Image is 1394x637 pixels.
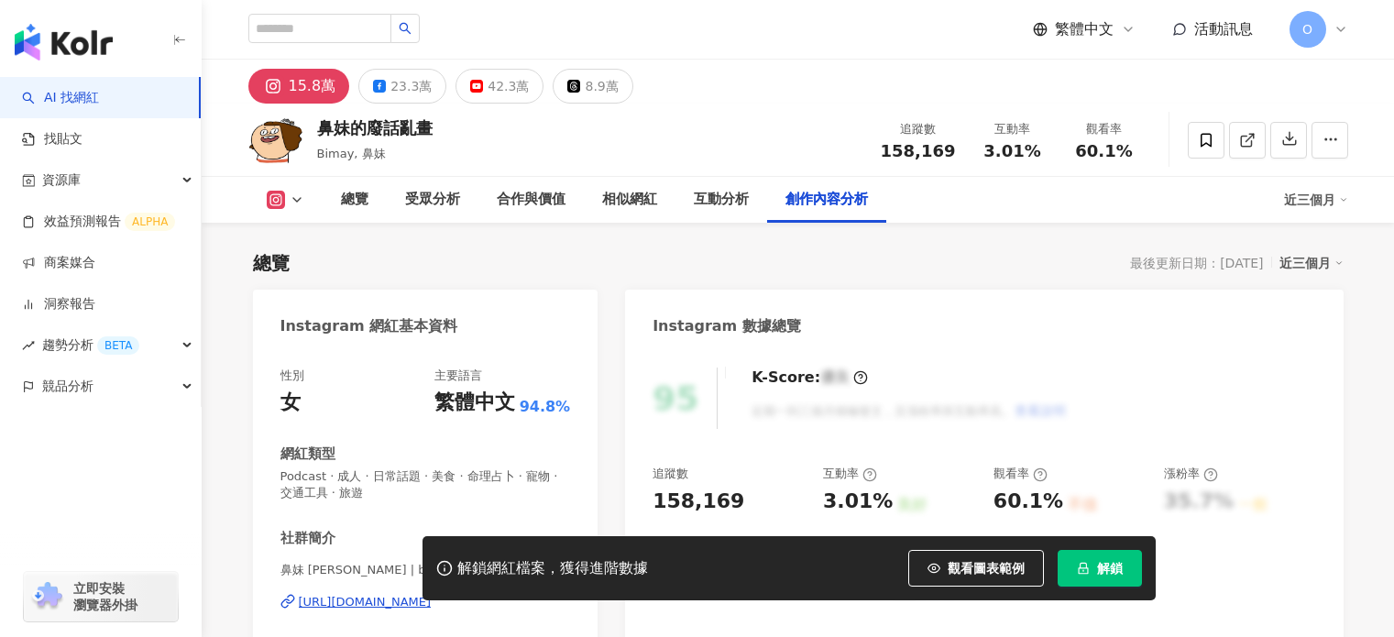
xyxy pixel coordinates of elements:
span: 3.01% [983,142,1040,160]
div: 主要語言 [434,368,482,384]
div: 最後更新日期：[DATE] [1130,256,1263,270]
div: 女 [280,389,301,417]
span: 觀看圖表範例 [948,561,1025,576]
span: 資源庫 [42,159,81,201]
div: 相似網紅 [602,189,657,211]
span: 158,169 [881,141,956,160]
div: [URL][DOMAIN_NAME] [299,594,432,610]
div: 追蹤數 [653,466,688,482]
div: 鼻妹的廢話亂畫 [317,116,433,139]
div: 近三個月 [1284,185,1348,214]
div: 追蹤數 [881,120,956,138]
div: 15.8萬 [289,73,336,99]
span: 解鎖 [1097,561,1123,576]
span: Bimay, 鼻妹 [317,147,386,160]
button: 42.3萬 [456,69,543,104]
span: 60.1% [1075,142,1132,160]
div: 互動率 [823,466,877,482]
button: 觀看圖表範例 [908,550,1044,587]
div: 觀看率 [1070,120,1139,138]
button: 15.8萬 [248,69,350,104]
button: 8.9萬 [553,69,632,104]
a: 商案媒合 [22,254,95,272]
div: 23.3萬 [390,73,432,99]
button: 解鎖 [1058,550,1142,587]
div: 漲粉率 [1164,466,1218,482]
div: 8.9萬 [585,73,618,99]
a: searchAI 找網紅 [22,89,99,107]
div: 158,169 [653,488,744,516]
div: 社群簡介 [280,529,335,548]
div: 性別 [280,368,304,384]
span: 立即安裝 瀏覽器外掛 [73,580,137,613]
span: 活動訊息 [1194,20,1253,38]
div: 網紅類型 [280,445,335,464]
span: 繁體中文 [1055,19,1114,39]
div: 合作與價值 [497,189,565,211]
div: 42.3萬 [488,73,529,99]
a: 效益預測報告ALPHA [22,213,175,231]
div: 總覽 [341,189,368,211]
a: 洞察報告 [22,295,95,313]
a: 找貼文 [22,130,82,148]
span: rise [22,339,35,352]
span: 94.8% [520,397,571,417]
div: 近三個月 [1279,251,1344,275]
div: 60.1% [993,488,1063,516]
div: 互動分析 [694,189,749,211]
div: 繁體中文 [434,389,515,417]
div: 受眾分析 [405,189,460,211]
div: K-Score : [752,368,868,388]
img: KOL Avatar [248,113,303,168]
a: chrome extension立即安裝 瀏覽器外掛 [24,572,178,621]
span: 趨勢分析 [42,324,139,366]
div: 觀看率 [993,466,1048,482]
div: 總覽 [253,250,290,276]
a: [URL][DOMAIN_NAME] [280,594,571,610]
span: search [399,22,412,35]
div: 創作內容分析 [785,189,868,211]
button: 23.3萬 [358,69,446,104]
span: Podcast · 成人 · 日常話題 · 美食 · 命理占卜 · 寵物 · 交通工具 · 旅遊 [280,468,571,501]
div: 互動率 [978,120,1048,138]
div: BETA [97,336,139,355]
div: 3.01% [823,488,893,516]
span: lock [1077,562,1090,575]
img: logo [15,24,113,60]
div: 解鎖網紅檔案，獲得進階數據 [457,559,648,578]
div: Instagram 數據總覽 [653,316,801,336]
img: chrome extension [29,582,65,611]
span: O [1302,19,1312,39]
div: Instagram 網紅基本資料 [280,316,458,336]
span: 競品分析 [42,366,93,407]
